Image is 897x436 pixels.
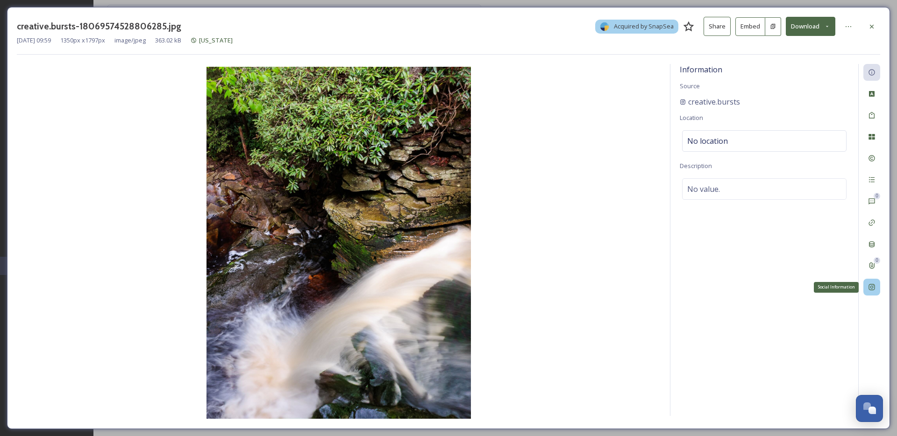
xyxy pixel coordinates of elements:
span: image/jpeg [114,36,146,45]
img: snapsea-logo.png [600,22,609,31]
span: [US_STATE] [199,36,233,44]
span: Source [680,82,700,90]
div: Social Information [814,282,859,292]
span: creative.bursts [688,96,740,107]
span: No value. [687,183,720,195]
span: Acquired by SnapSea [614,22,674,31]
div: 0 [874,257,880,264]
button: Embed [735,17,765,36]
button: Share [704,17,731,36]
div: 0 [874,193,880,199]
h3: creative.bursts-18069574528806285.jpg [17,20,181,33]
a: creative.bursts [680,96,740,107]
span: 1350 px x 1797 px [60,36,105,45]
span: 363.02 kB [155,36,181,45]
span: [DATE] 09:59 [17,36,51,45]
span: Location [680,113,703,122]
button: Download [786,17,835,36]
span: Description [680,162,712,170]
span: No location [687,135,728,147]
img: creative.bursts-18069574528806285.jpg [17,67,661,419]
button: Open Chat [856,395,883,422]
span: Information [680,64,722,75]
